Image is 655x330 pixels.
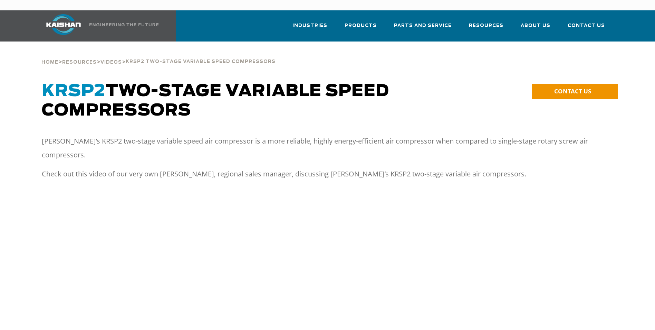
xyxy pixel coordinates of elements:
p: Check out this video of our very own [PERSON_NAME], regional sales manager, discussing [PERSON_NA... [42,167,614,181]
a: Resources [469,17,503,40]
a: Videos [100,59,122,65]
span: Resources [469,22,503,30]
span: KRSP2 [42,83,106,100]
span: Two-Stage Variable Speed Compressors [42,83,389,119]
div: > > > [41,42,276,68]
a: Products [345,17,377,40]
span: Products [345,22,377,30]
span: Parts and Service [394,22,452,30]
span: CONTACT US [554,87,591,95]
a: Kaishan USA [38,10,160,42]
a: Parts and Service [394,17,452,40]
a: Industries [292,17,327,40]
a: Home [41,59,58,65]
img: Engineering the future [89,23,158,26]
a: Resources [62,59,97,65]
a: Contact Us [568,17,605,40]
span: Home [41,60,58,65]
span: Videos [100,60,122,65]
p: [PERSON_NAME]’s KRSP2 two-stage variable speed air compressor is a more reliable, highly energy-e... [42,134,614,162]
span: KRSP2 Two-Stage Variable Speed Compressors [126,59,276,64]
img: kaishan logo [38,14,89,35]
a: About Us [521,17,550,40]
a: CONTACT US [532,84,618,99]
span: Industries [292,22,327,30]
span: Resources [62,60,97,65]
span: Contact Us [568,22,605,30]
span: About Us [521,22,550,30]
